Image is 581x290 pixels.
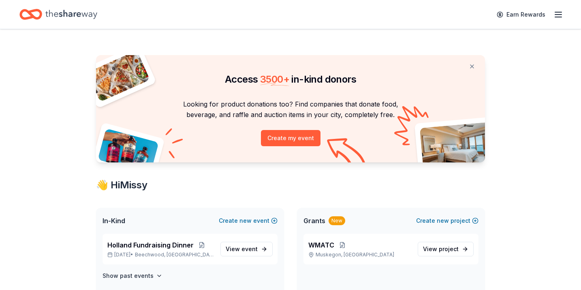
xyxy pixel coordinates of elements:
a: Home [19,5,97,24]
span: new [437,216,449,226]
span: Grants [303,216,325,226]
a: View project [418,242,474,256]
div: 👋 Hi Missy [96,179,485,192]
p: Muskegon, [GEOGRAPHIC_DATA] [308,252,411,258]
button: Createnewproject [416,216,478,226]
span: View [226,244,258,254]
img: Curvy arrow [327,138,367,168]
h4: Show past events [103,271,154,281]
p: [DATE] • [107,252,214,258]
span: new [239,216,252,226]
span: Access in-kind donors [225,73,356,85]
div: New [329,216,345,225]
img: Pizza [87,50,150,102]
button: Createnewevent [219,216,278,226]
span: View [423,244,459,254]
a: Earn Rewards [492,7,550,22]
span: project [439,245,459,252]
p: Looking for product donations too? Find companies that donate food, beverage, and raffle and auct... [106,99,475,120]
span: event [241,245,258,252]
button: Show past events [103,271,162,281]
span: WMATC [308,240,334,250]
span: Beechwood, [GEOGRAPHIC_DATA] [135,252,214,258]
button: Create my event [261,130,320,146]
a: View event [220,242,273,256]
span: In-Kind [103,216,125,226]
span: 3500 + [260,73,289,85]
span: Holland Fundraising Dinner [107,240,194,250]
